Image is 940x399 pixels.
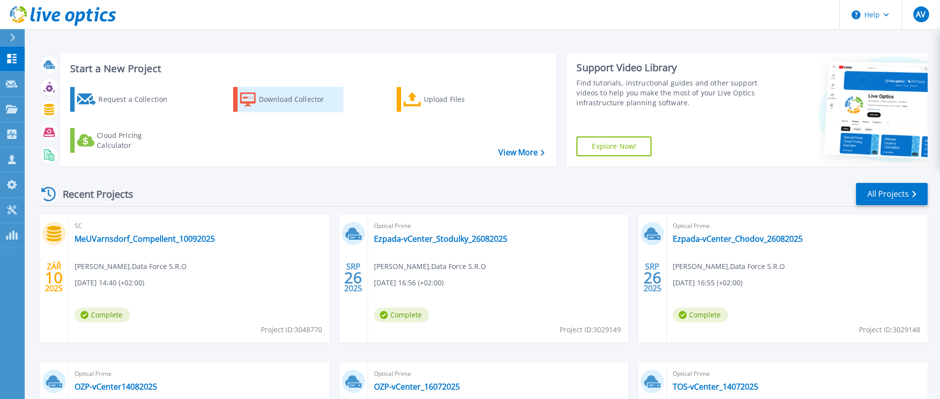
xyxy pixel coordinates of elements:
[38,182,147,206] div: Recent Projects
[560,324,621,335] span: Project ID: 3029149
[673,382,758,392] a: TOS-vCenter_14072025
[75,277,144,288] span: [DATE] 14:40 (+02:00)
[673,277,742,288] span: [DATE] 16:55 (+02:00)
[233,87,343,112] a: Download Collector
[75,234,215,244] a: MeUVarnsdorf_Compellent_10092025
[75,368,324,379] span: Optical Prime
[576,78,760,108] div: Find tutorials, instructional guides and other support videos to help you make the most of your L...
[374,221,623,231] span: Optical Prime
[374,308,429,322] span: Complete
[673,308,728,322] span: Complete
[576,61,760,74] div: Support Video Library
[916,10,926,18] span: AV
[673,368,922,379] span: Optical Prime
[644,273,661,282] span: 26
[75,382,157,392] a: OZP-vCenter14082025
[643,260,662,296] div: SRP 2025
[498,148,544,157] a: View More
[397,87,507,112] a: Upload Files
[70,63,544,74] h3: Start a New Project
[344,260,363,296] div: SRP 2025
[44,260,63,296] div: ZÁŘ 2025
[70,87,180,112] a: Request a Collection
[261,324,322,335] span: Project ID: 3048770
[673,261,785,272] span: [PERSON_NAME] , Data Force S.R.O
[97,131,176,150] div: Cloud Pricing Calculator
[424,89,503,109] div: Upload Files
[859,324,920,335] span: Project ID: 3029148
[576,136,652,156] a: Explore Now!
[673,234,803,244] a: Ezpada-vCenter_Chodov_26082025
[344,273,362,282] span: 26
[75,308,130,322] span: Complete
[374,261,486,272] span: [PERSON_NAME] , Data Force S.R.O
[374,277,444,288] span: [DATE] 16:56 (+02:00)
[673,221,922,231] span: Optical Prime
[374,234,507,244] a: Ezpada-vCenter_Stodulky_26082025
[98,89,177,109] div: Request a Collection
[856,183,928,205] a: All Projects
[75,261,187,272] span: [PERSON_NAME] , Data Force S.R.O
[45,273,63,282] span: 10
[374,368,623,379] span: Optical Prime
[75,221,324,231] span: SC
[259,89,338,109] div: Download Collector
[374,382,460,392] a: OZP-vCenter_16072025
[70,128,180,153] a: Cloud Pricing Calculator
